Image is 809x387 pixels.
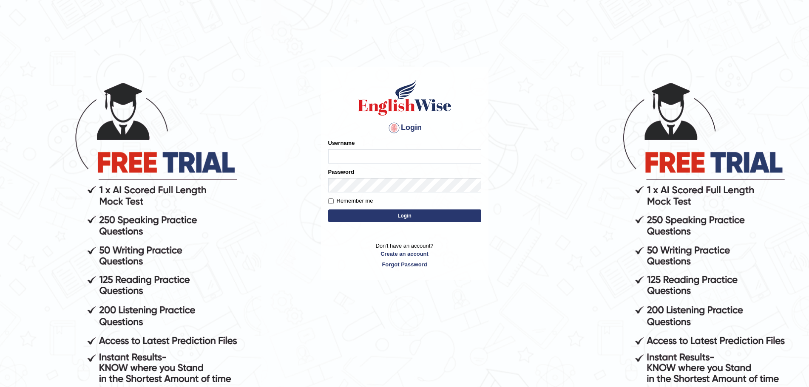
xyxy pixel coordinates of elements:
a: Create an account [328,250,481,258]
button: Login [328,209,481,222]
input: Remember me [328,198,334,204]
img: Logo of English Wise sign in for intelligent practice with AI [356,79,453,117]
a: Forgot Password [328,260,481,268]
p: Don't have an account? [328,242,481,268]
label: Remember me [328,197,373,205]
label: Username [328,139,355,147]
label: Password [328,168,354,176]
h4: Login [328,121,481,135]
